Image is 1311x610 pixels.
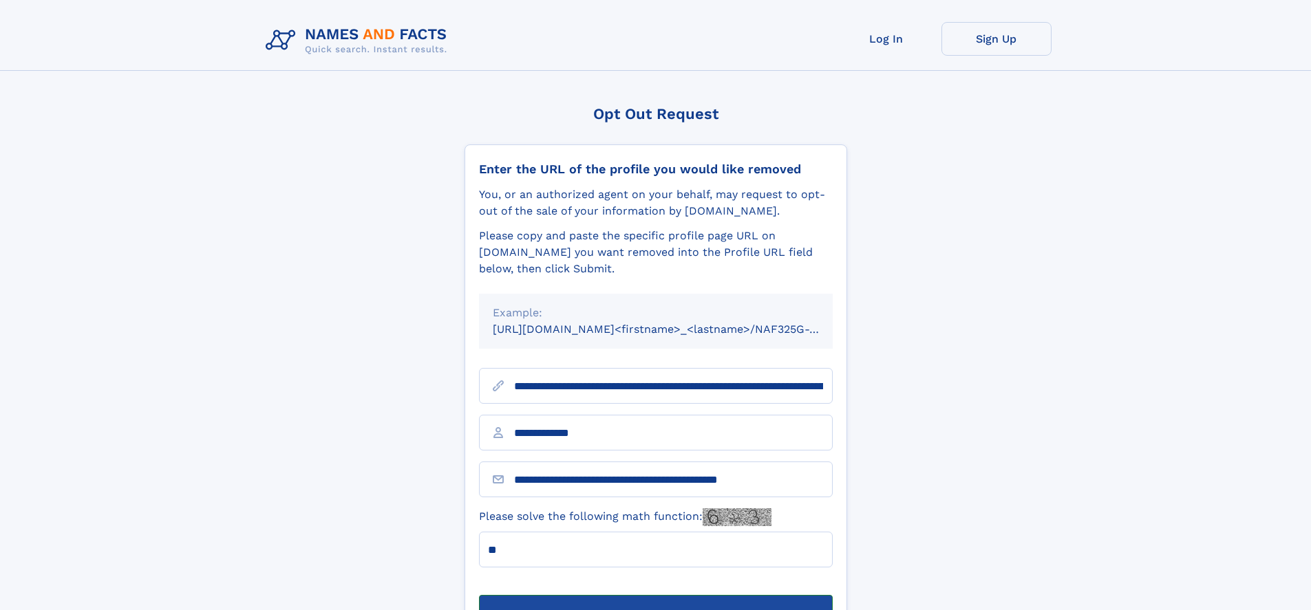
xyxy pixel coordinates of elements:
[479,508,771,526] label: Please solve the following math function:
[260,22,458,59] img: Logo Names and Facts
[479,228,833,277] div: Please copy and paste the specific profile page URL on [DOMAIN_NAME] you want removed into the Pr...
[831,22,941,56] a: Log In
[465,105,847,122] div: Opt Out Request
[479,186,833,219] div: You, or an authorized agent on your behalf, may request to opt-out of the sale of your informatio...
[479,162,833,177] div: Enter the URL of the profile you would like removed
[493,305,819,321] div: Example:
[941,22,1052,56] a: Sign Up
[493,323,859,336] small: [URL][DOMAIN_NAME]<firstname>_<lastname>/NAF325G-xxxxxxxx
